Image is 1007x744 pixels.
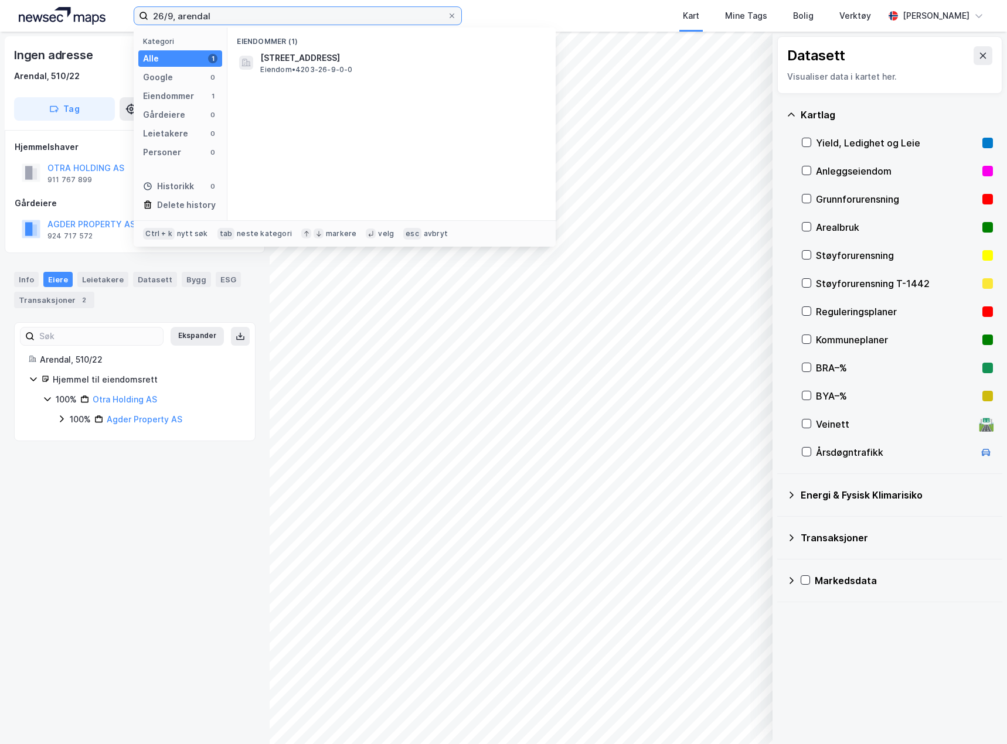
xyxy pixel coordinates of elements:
div: 🛣️ [978,417,994,432]
div: Anleggseiendom [816,164,978,178]
div: Personer [143,145,181,159]
div: Eiendommer [143,89,194,103]
div: BYA–% [816,389,978,403]
div: 100% [70,412,91,426]
div: Eiendommer (1) [227,28,556,49]
div: Hjemmelshaver [15,140,255,154]
div: Leietakere [143,127,188,141]
div: neste kategori [237,229,292,238]
div: Årsdøgntrafikk [816,445,974,459]
div: Bolig [793,9,814,23]
div: ESG [216,272,241,287]
div: esc [403,228,421,240]
div: Google [143,70,173,84]
div: Bygg [182,272,211,287]
div: Mine Tags [725,9,767,23]
div: Transaksjoner [801,531,993,545]
div: [PERSON_NAME] [903,9,969,23]
div: Ingen adresse [14,46,95,64]
div: Kommuneplaner [816,333,978,347]
iframe: Chat Widget [948,688,1007,744]
div: Markedsdata [815,574,993,588]
div: Eiere [43,272,73,287]
div: 100% [56,393,77,407]
div: Gårdeiere [143,108,185,122]
div: Arealbruk [816,220,978,234]
div: nytt søk [177,229,208,238]
div: Visualiser data i kartet her. [787,70,992,84]
div: Verktøy [839,9,871,23]
div: Datasett [133,272,177,287]
div: Veinett [816,417,974,431]
div: 911 767 899 [47,175,92,185]
div: 924 717 572 [47,231,93,241]
div: Grunnforurensning [816,192,978,206]
div: Leietakere [77,272,128,287]
div: 2 [78,294,90,306]
div: Reguleringsplaner [816,305,978,319]
div: markere [326,229,356,238]
div: Transaksjoner [14,292,94,308]
div: Kategori [143,37,222,46]
div: Kart [683,9,699,23]
div: Delete history [157,198,216,212]
div: BRA–% [816,361,978,375]
div: Arendal, 510/22 [40,353,241,367]
div: Info [14,272,39,287]
a: Agder Property AS [107,414,182,424]
div: Gårdeiere [15,196,255,210]
div: 0 [208,129,217,138]
div: 0 [208,148,217,157]
input: Søk på adresse, matrikkel, gårdeiere, leietakere eller personer [148,7,447,25]
div: 0 [208,182,217,191]
div: Datasett [787,46,845,65]
span: Eiendom • 4203-26-9-0-0 [260,65,352,74]
a: Otra Holding AS [93,394,157,404]
div: tab [217,228,235,240]
img: logo.a4113a55bc3d86da70a041830d287a7e.svg [19,7,106,25]
div: Støyforurensning T-1442 [816,277,978,291]
button: Tag [14,97,115,121]
div: 1 [208,91,217,101]
span: [STREET_ADDRESS] [260,51,542,65]
div: Arendal, 510/22 [14,69,80,83]
div: Kartlag [801,108,993,122]
input: Søk [35,327,163,345]
div: Historikk [143,179,194,193]
div: Alle [143,52,159,66]
div: 1 [208,54,217,63]
div: 0 [208,73,217,82]
div: Yield, Ledighet og Leie [816,136,978,150]
div: velg [378,229,394,238]
div: 0 [208,110,217,120]
div: Hjemmel til eiendomsrett [53,373,241,387]
div: Ctrl + k [143,228,175,240]
div: Energi & Fysisk Klimarisiko [801,488,993,502]
div: Støyforurensning [816,248,978,262]
div: avbryt [424,229,448,238]
button: Ekspander [171,327,224,346]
